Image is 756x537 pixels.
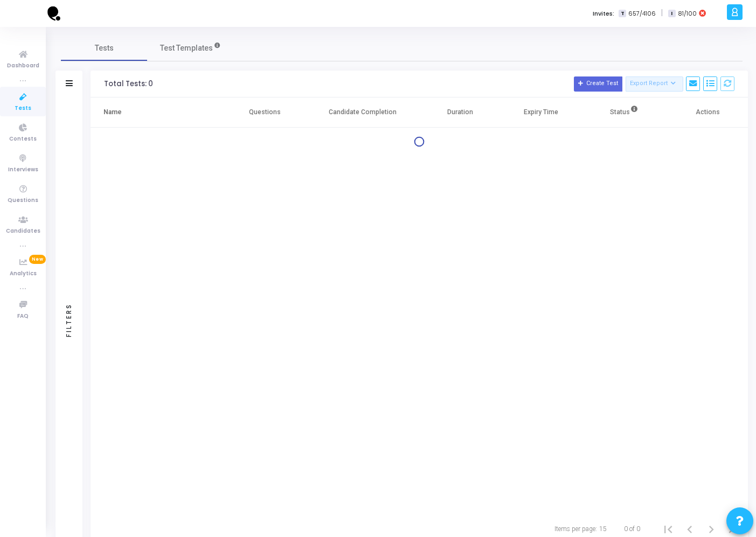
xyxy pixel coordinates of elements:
span: 81/100 [678,9,697,18]
th: Candidate Completion [306,97,420,128]
th: Expiry Time [501,97,582,128]
th: Name [91,97,224,128]
span: Tests [15,104,31,113]
th: Questions [224,97,306,128]
span: FAQ [17,312,29,321]
button: Create Test [574,76,622,92]
button: Export Report [626,76,683,92]
label: Invites: [593,9,614,18]
span: Contests [9,135,37,144]
div: Total Tests: 0 [104,80,153,88]
span: | [661,8,663,19]
div: Filters [64,261,74,380]
span: New [29,255,46,264]
span: Test Templates [160,43,213,54]
div: 15 [599,524,607,534]
div: 0 of 0 [624,524,640,534]
span: Candidates [6,227,40,236]
span: 657/4106 [628,9,656,18]
span: Analytics [10,269,37,278]
span: Interviews [8,165,38,175]
span: Dashboard [7,61,39,71]
th: Status [581,97,667,128]
span: Questions [8,196,38,205]
th: Actions [667,97,748,128]
span: Tests [95,43,114,54]
th: Duration [419,97,501,128]
div: Items per page: [554,524,597,534]
img: logo [43,3,65,24]
span: I [668,10,675,18]
span: T [619,10,626,18]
